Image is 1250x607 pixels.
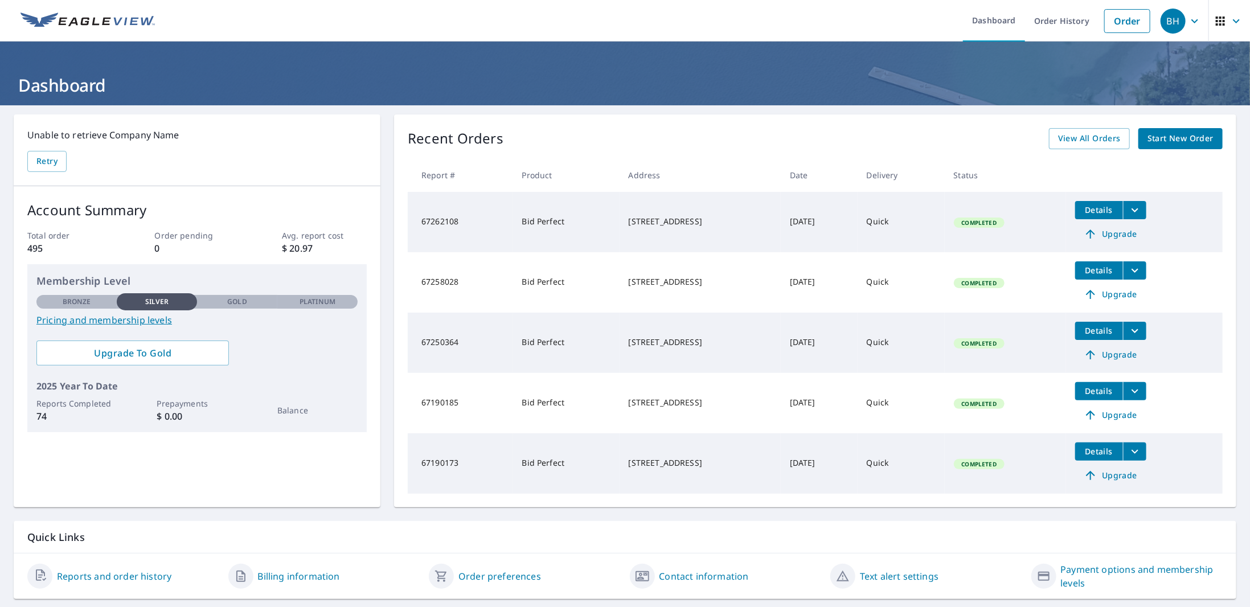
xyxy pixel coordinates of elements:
td: [DATE] [781,373,858,433]
button: detailsBtn-67250364 [1075,322,1123,340]
span: Start New Order [1147,132,1214,146]
a: Text alert settings [860,569,938,583]
a: Payment options and membership levels [1061,563,1223,590]
p: Recent Orders [408,128,503,149]
p: Total order [27,229,112,241]
a: Order preferences [458,569,541,583]
p: 495 [27,241,112,255]
td: Quick [858,192,945,252]
a: Billing information [258,569,340,583]
p: 74 [36,409,117,423]
td: Quick [858,373,945,433]
div: [STREET_ADDRESS] [629,276,772,288]
td: 67262108 [408,192,513,252]
div: [STREET_ADDRESS] [629,397,772,408]
div: [STREET_ADDRESS] [629,457,772,469]
td: Quick [858,313,945,373]
div: BH [1161,9,1186,34]
th: Date [781,158,858,192]
p: Account Summary [27,200,367,220]
button: filesDropdownBtn-67258028 [1123,261,1146,280]
p: Silver [145,297,169,307]
th: Delivery [858,158,945,192]
span: Upgrade [1082,408,1140,422]
span: Completed [955,460,1003,468]
th: Report # [408,158,513,192]
td: 67190185 [408,373,513,433]
div: [STREET_ADDRESS] [629,337,772,348]
a: Pricing and membership levels [36,313,358,327]
td: Bid Perfect [513,192,620,252]
button: filesDropdownBtn-67262108 [1123,201,1146,219]
span: Completed [955,339,1003,347]
div: [STREET_ADDRESS] [629,216,772,227]
span: Upgrade To Gold [46,347,220,359]
span: Details [1082,265,1116,276]
td: Quick [858,433,945,494]
a: Contact information [659,569,749,583]
p: 0 [155,241,240,255]
button: filesDropdownBtn-67190185 [1123,382,1146,400]
button: Retry [27,151,67,172]
p: Prepayments [157,397,237,409]
span: Upgrade [1082,469,1140,482]
p: $ 0.00 [157,409,237,423]
span: Upgrade [1082,227,1140,241]
button: filesDropdownBtn-67190173 [1123,442,1146,461]
td: 67258028 [408,252,513,313]
a: Upgrade [1075,225,1146,243]
a: Upgrade [1075,406,1146,424]
span: Details [1082,446,1116,457]
span: Completed [955,400,1003,408]
a: Upgrade To Gold [36,341,229,366]
td: [DATE] [781,252,858,313]
td: Bid Perfect [513,313,620,373]
a: Order [1104,9,1150,33]
span: Completed [955,219,1003,227]
button: detailsBtn-67190173 [1075,442,1123,461]
img: EV Logo [21,13,155,30]
a: Reports and order history [57,569,171,583]
p: Quick Links [27,530,1223,544]
span: Details [1082,325,1116,336]
td: Bid Perfect [513,373,620,433]
td: [DATE] [781,313,858,373]
th: Address [620,158,781,192]
p: Gold [227,297,247,307]
p: Membership Level [36,273,358,289]
td: Bid Perfect [513,252,620,313]
td: 67250364 [408,313,513,373]
button: detailsBtn-67190185 [1075,382,1123,400]
p: $ 20.97 [282,241,367,255]
p: Order pending [155,229,240,241]
td: 67190173 [408,433,513,494]
p: Bronze [63,297,91,307]
p: 2025 Year To Date [36,379,358,393]
td: Quick [858,252,945,313]
p: Platinum [300,297,335,307]
a: Upgrade [1075,466,1146,485]
td: Bid Perfect [513,433,620,494]
th: Product [513,158,620,192]
span: Upgrade [1082,288,1140,301]
span: Completed [955,279,1003,287]
td: [DATE] [781,192,858,252]
span: Retry [36,154,58,169]
p: Balance [277,404,358,416]
a: Upgrade [1075,285,1146,303]
th: Status [945,158,1066,192]
a: View All Orders [1049,128,1130,149]
button: detailsBtn-67262108 [1075,201,1123,219]
p: Avg. report cost [282,229,367,241]
span: Upgrade [1082,348,1140,362]
td: [DATE] [781,433,858,494]
span: Details [1082,385,1116,396]
h1: Dashboard [14,73,1236,97]
span: View All Orders [1058,132,1121,146]
p: Unable to retrieve Company Name [27,128,367,142]
button: filesDropdownBtn-67250364 [1123,322,1146,340]
button: detailsBtn-67258028 [1075,261,1123,280]
p: Reports Completed [36,397,117,409]
a: Upgrade [1075,346,1146,364]
a: Start New Order [1138,128,1223,149]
